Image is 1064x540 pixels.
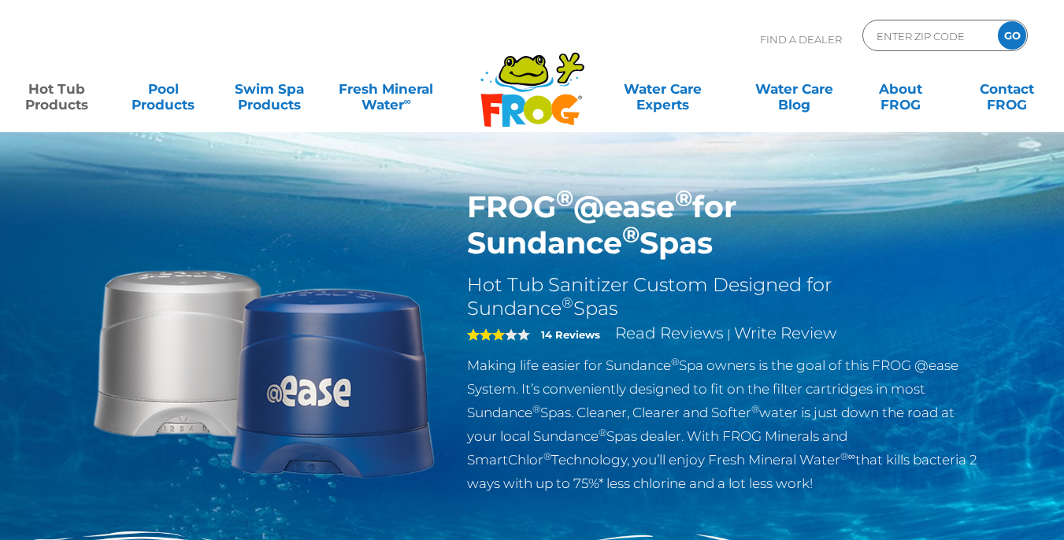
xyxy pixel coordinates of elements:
sup: ® [599,427,606,438]
p: Find A Dealer [760,20,842,59]
h2: Hot Tub Sanitizer Custom Designed for Sundance Spas [467,273,981,320]
sup: ® [562,294,573,312]
a: Write Review [734,324,836,342]
a: PoolProducts [122,73,205,105]
span: 3 [467,328,505,341]
a: Hot TubProducts [16,73,98,105]
sup: ® [751,403,759,415]
sup: ® [671,356,679,368]
sup: ® [675,184,692,212]
a: ContactFROG [966,73,1048,105]
h1: FROG @ease for Sundance Spas [467,189,981,261]
input: GO [998,21,1026,50]
a: Water CareBlog [753,73,836,105]
sup: ∞ [404,95,411,107]
a: Fresh MineralWater∞ [335,73,438,105]
img: Frog Products Logo [472,31,593,128]
sup: ® [543,450,551,462]
sup: ®∞ [840,450,855,462]
sup: ® [622,220,640,248]
a: Swim SpaProducts [228,73,311,105]
strong: 14 Reviews [541,328,600,341]
a: Read Reviews [615,324,724,342]
sup: ® [532,403,540,415]
span: | [727,327,731,342]
a: AboutFROG [859,73,942,105]
a: Water CareExperts [595,73,729,105]
p: Making life easier for Sundance Spa owners is the goal of this FROG @ease System. It’s convenient... [467,353,981,495]
sup: ® [556,184,573,212]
